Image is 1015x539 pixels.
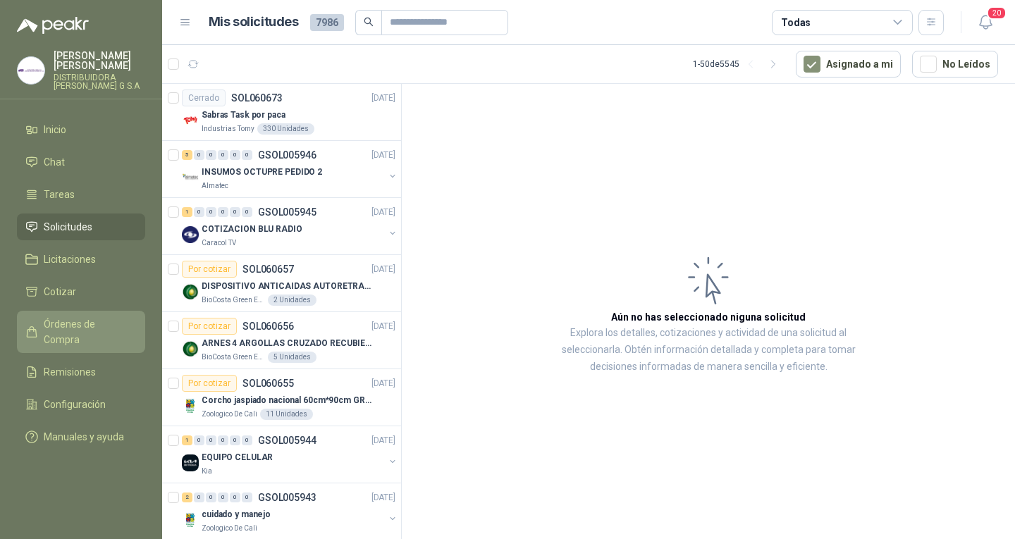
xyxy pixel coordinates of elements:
p: DISTRIBUIDORA [PERSON_NAME] G S.A [54,73,145,90]
a: Manuales y ayuda [17,423,145,450]
p: GSOL005945 [258,207,316,217]
img: Company Logo [182,340,199,357]
a: Por cotizarSOL060655[DATE] Company LogoCorcho jaspiado nacional 60cm*90cm GROSOR 8MMZoologico De ... [162,369,401,426]
p: [DATE] [371,377,395,390]
img: Company Logo [18,57,44,84]
p: Caracol TV [202,237,236,249]
img: Company Logo [182,112,199,129]
div: 0 [218,207,228,217]
div: 0 [242,435,252,445]
img: Logo peakr [17,17,89,34]
div: Cerrado [182,89,226,106]
p: [DATE] [371,491,395,504]
a: 1 0 0 0 0 0 GSOL005945[DATE] Company LogoCOTIZACION BLU RADIOCaracol TV [182,204,398,249]
div: 0 [206,435,216,445]
p: [DATE] [371,320,395,333]
span: Inicio [44,122,66,137]
p: Explora los detalles, cotizaciones y actividad de una solicitud al seleccionarla. Obtén informaci... [543,325,874,376]
p: Industrias Tomy [202,123,254,135]
div: 0 [218,150,228,160]
p: SOL060656 [242,321,294,331]
span: Manuales y ayuda [44,429,124,445]
div: 1 - 50 de 5545 [693,53,785,75]
div: 0 [206,150,216,160]
p: Almatec [202,180,228,192]
span: Tareas [44,187,75,202]
p: GSOL005946 [258,150,316,160]
a: 2 0 0 0 0 0 GSOL005943[DATE] Company Logocuidado y manejoZoologico De Cali [182,489,398,534]
p: SOL060655 [242,378,294,388]
div: Por cotizar [182,318,237,335]
a: Por cotizarSOL060657[DATE] Company LogoDISPOSITIVO ANTICAIDAS AUTORETRACTILBioCosta Green Energy ... [162,255,401,312]
a: Configuración [17,391,145,418]
p: INSUMOS OCTUPRE PEDIDO 2 [202,166,322,179]
div: 0 [230,150,240,160]
p: EQUIPO CELULAR [202,451,273,464]
button: No Leídos [912,51,998,78]
a: CerradoSOL060673[DATE] Company LogoSabras Task por pacaIndustrias Tomy330 Unidades [162,84,401,141]
span: 20 [987,6,1007,20]
div: 0 [242,207,252,217]
span: Chat [44,154,65,170]
a: Licitaciones [17,246,145,273]
div: 11 Unidades [260,409,313,420]
div: Todas [781,15,811,30]
a: 5 0 0 0 0 0 GSOL005946[DATE] Company LogoINSUMOS OCTUPRE PEDIDO 2Almatec [182,147,398,192]
a: Solicitudes [17,213,145,240]
p: Corcho jaspiado nacional 60cm*90cm GROSOR 8MM [202,394,377,407]
h3: Aún no has seleccionado niguna solicitud [611,309,806,325]
p: SOL060673 [231,93,283,103]
button: Asignado a mi [796,51,901,78]
div: 0 [194,435,204,445]
div: 2 Unidades [268,295,316,306]
span: search [364,17,374,27]
img: Company Logo [182,169,199,186]
span: Configuración [44,397,106,412]
span: Solicitudes [44,219,92,235]
p: [DATE] [371,206,395,219]
p: ARNES 4 ARGOLLAS CRUZADO RECUBIERTO PVC [202,337,377,350]
span: 7986 [310,14,344,31]
p: cuidado y manejo [202,508,271,521]
p: COTIZACION BLU RADIO [202,223,302,236]
a: Tareas [17,181,145,208]
div: 0 [218,435,228,445]
a: Inicio [17,116,145,143]
div: 5 [182,150,192,160]
p: DISPOSITIVO ANTICAIDAS AUTORETRACTIL [202,280,377,293]
button: 20 [973,10,998,35]
div: 0 [218,492,228,502]
span: Remisiones [44,364,96,380]
img: Company Logo [182,512,199,528]
div: 0 [242,150,252,160]
div: Por cotizar [182,261,237,278]
p: [PERSON_NAME] [PERSON_NAME] [54,51,145,70]
p: BioCosta Green Energy S.A.S [202,352,265,363]
img: Company Logo [182,454,199,471]
p: Zoologico De Cali [202,409,257,420]
p: [DATE] [371,149,395,162]
p: GSOL005944 [258,435,316,445]
div: 0 [194,150,204,160]
a: Por cotizarSOL060656[DATE] Company LogoARNES 4 ARGOLLAS CRUZADO RECUBIERTO PVCBioCosta Green Ener... [162,312,401,369]
p: [DATE] [371,92,395,105]
div: 1 [182,207,192,217]
span: Órdenes de Compra [44,316,132,347]
div: 0 [230,435,240,445]
p: [DATE] [371,434,395,447]
p: SOL060657 [242,264,294,274]
div: 330 Unidades [257,123,314,135]
p: Sabras Task por paca [202,109,285,122]
div: 5 Unidades [268,352,316,363]
img: Company Logo [182,226,199,243]
div: 0 [230,207,240,217]
p: BioCosta Green Energy S.A.S [202,295,265,306]
a: Cotizar [17,278,145,305]
span: Cotizar [44,284,76,299]
div: 1 [182,435,192,445]
img: Company Logo [182,283,199,300]
div: 0 [206,207,216,217]
div: 0 [242,492,252,502]
div: 0 [206,492,216,502]
div: 0 [194,492,204,502]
